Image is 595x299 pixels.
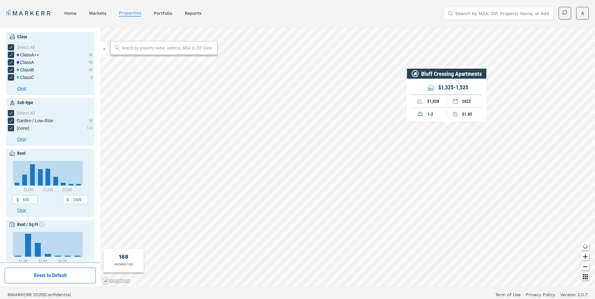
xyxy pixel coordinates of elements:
div: 0 [91,75,93,80]
path: $2.50 - $3.00, 2. Histogram. [55,256,61,257]
path: $1,600 - $1,800, 18. Histogram. [53,177,58,186]
a: Privacy Policy [526,291,555,298]
a: Portfolio [154,11,172,16]
span: MARKERR [11,292,33,297]
svg: Interactive chart [13,161,83,192]
div: Select All [17,44,93,50]
path: $2.00 - $2.50, 12. Histogram. [45,254,51,257]
button: Clear button [17,136,93,143]
div: 1-2 [412,110,447,118]
div: (none) checkbox input [8,125,29,131]
div: Rent / Sq Ft [17,221,45,228]
path: $0.50 - $1.00, 2. Histogram. [15,256,21,257]
a: Term of Use [495,291,521,298]
div: $1.85 [447,110,482,118]
text: $3.00 [58,259,67,263]
span: A [581,10,584,16]
div: Property Info PopUp [407,69,486,122]
button: A [576,7,589,19]
path: $3.00 - $3.50, 1. Histogram. [65,256,71,257]
button: Clear button [17,207,93,214]
div: 43 [89,67,93,73]
path: $1,200 - $1,400, 33. Histogram. [38,169,43,186]
a: properties [119,10,141,15]
div: [object Object] checkbox input [8,110,93,116]
div: [object Object] checkbox input [8,74,34,81]
button: Clear button [17,85,93,92]
span: Garden / Low-Rise [17,118,53,124]
div: Rent [17,150,25,157]
a: home [64,11,77,16]
path: $1.50 - $2.00, 56. Histogram. [35,243,41,257]
div: PROPERTIES [114,262,133,267]
path: $2,000 - $2,200, 3. Histogram. [69,184,73,186]
div: Select All [17,110,93,116]
div: 95 [89,60,93,65]
svg: Interactive chart [13,232,83,263]
span: © [8,292,11,297]
div: [object Object] checkbox input [8,67,34,73]
a: reports [185,11,201,16]
div: Class [17,34,27,40]
div: Garden / Low-Rise checkbox input [8,118,53,124]
input: Search by property name, address, MSA or ZIP Code [122,45,214,51]
div: Class A [17,59,34,66]
text: $2.00 [39,259,47,263]
div: Total of properties [119,252,128,261]
span: Confidential [45,292,71,297]
div: Class A++ [17,52,39,58]
path: $800 - $1,000, 22. Histogram. [22,175,27,186]
div: Class C [17,74,34,81]
path: $1.00 - $1.50, 92. Histogram. [25,234,31,257]
path: $1,400 - $1,600, 34. Histogram. [45,169,50,186]
text: $1,000 [24,188,34,192]
div: 110 [87,125,93,131]
path: $600 - $800, 6. Histogram. [15,183,19,186]
a: MARKERR [6,9,52,18]
text: $1.00 [19,259,27,263]
path: $3.50 - $4.00, 1. Histogram. [75,256,81,257]
text: $2,000 [62,188,72,192]
path: $1,000 - $1,200, 43. Histogram. [30,164,35,186]
path: $2,200 - $2,400, 3. Histogram. [76,184,81,186]
a: Version 2.0.7 [560,291,587,298]
path: $1,800 - $2,000, 6. Histogram. [61,183,66,186]
div: [object Object] checkbox input [8,52,39,58]
text: $1,500 [43,188,53,192]
div: [object Object] checkbox input [8,44,93,50]
div: $1,428 [412,97,447,105]
svg: Show empty values info icon [40,222,45,227]
button: Zoom in map button [582,253,589,260]
canvas: Map [100,28,595,286]
span: (none) [17,125,29,131]
div: [object Object] checkbox input [8,59,34,66]
div: $1,325-1,525 [438,84,468,91]
input: Search by MSA, ZIP, Property Name, or Address [455,7,550,20]
button: Change style map button [582,243,589,250]
a: Mapbox logo [102,277,130,285]
div: 30 [89,52,93,58]
button: Reset to Default [5,268,96,283]
a: markets [89,11,106,16]
div: 2022 [447,97,482,105]
div: Sub-type [17,99,33,106]
div: 58 [89,118,93,123]
h1: Bluff Crossing Apartments [421,71,482,77]
button: Other options map button [582,273,589,281]
div: Chart. Highcharts interactive chart. [13,161,88,192]
button: Zoom out map button [582,263,589,270]
span: 2025 | [33,292,45,297]
div: Class B [17,67,34,73]
div: Chart. Highcharts interactive chart. [13,232,88,263]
